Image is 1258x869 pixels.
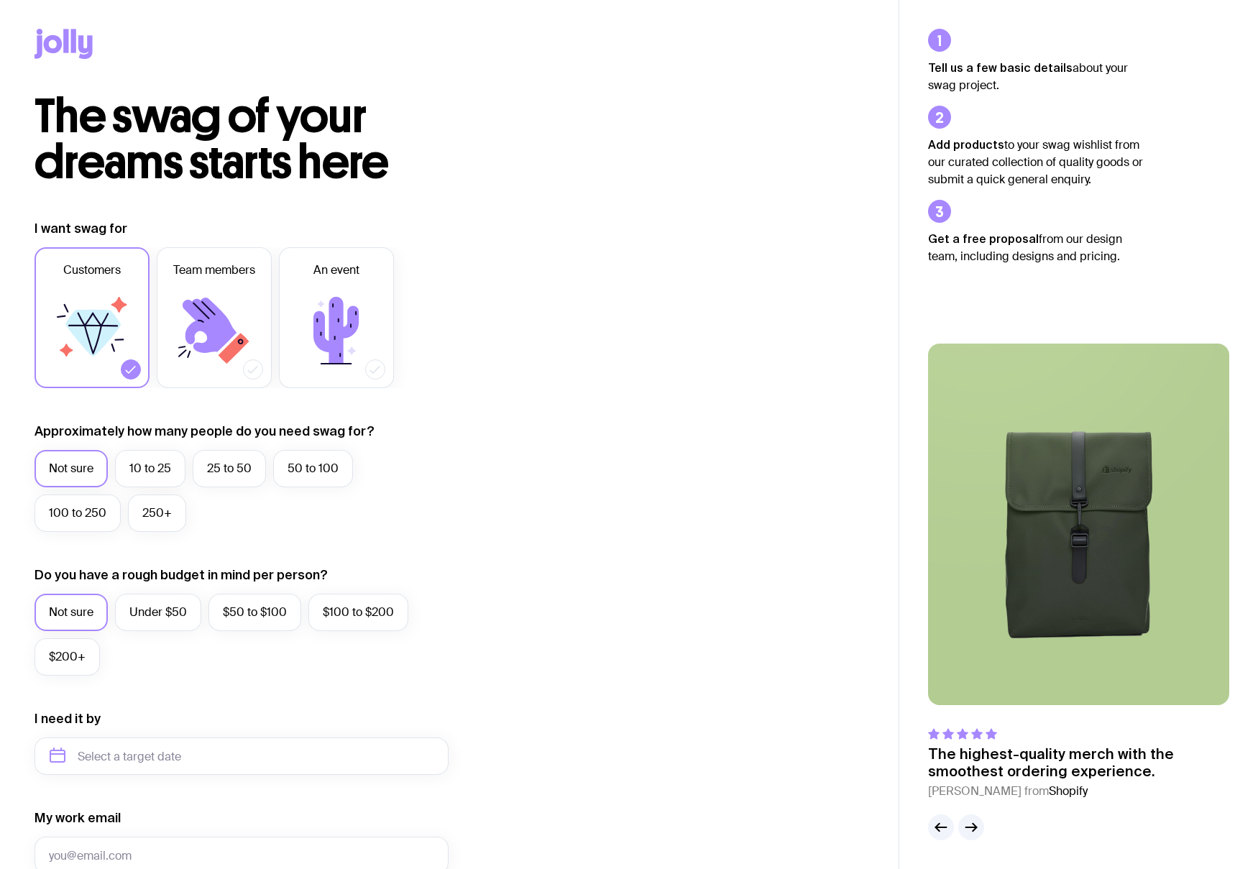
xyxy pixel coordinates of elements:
label: Do you have a rough budget in mind per person? [35,566,328,584]
label: I want swag for [35,220,127,237]
p: The highest-quality merch with the smoothest ordering experience. [928,745,1229,780]
label: $100 to $200 [308,594,408,631]
label: 250+ [128,495,186,532]
label: Not sure [35,594,108,631]
label: 100 to 250 [35,495,121,532]
span: Customers [63,262,121,279]
p: to your swag wishlist from our curated collection of quality goods or submit a quick general enqu... [928,136,1144,188]
label: $50 to $100 [208,594,301,631]
span: Team members [173,262,255,279]
label: $200+ [35,638,100,676]
label: 10 to 25 [115,450,185,487]
label: Approximately how many people do you need swag for? [35,423,375,440]
strong: Tell us a few basic details [928,61,1073,74]
label: I need it by [35,710,101,727]
span: The swag of your dreams starts here [35,88,389,190]
p: about your swag project. [928,59,1144,94]
strong: Get a free proposal [928,232,1039,245]
label: Not sure [35,450,108,487]
strong: Add products [928,138,1004,151]
label: My work email [35,809,121,827]
label: Under $50 [115,594,201,631]
p: from our design team, including designs and pricing. [928,230,1144,265]
label: 50 to 100 [273,450,353,487]
label: 25 to 50 [193,450,266,487]
cite: [PERSON_NAME] from [928,783,1229,800]
span: Shopify [1049,783,1088,799]
input: Select a target date [35,737,449,775]
span: An event [313,262,359,279]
